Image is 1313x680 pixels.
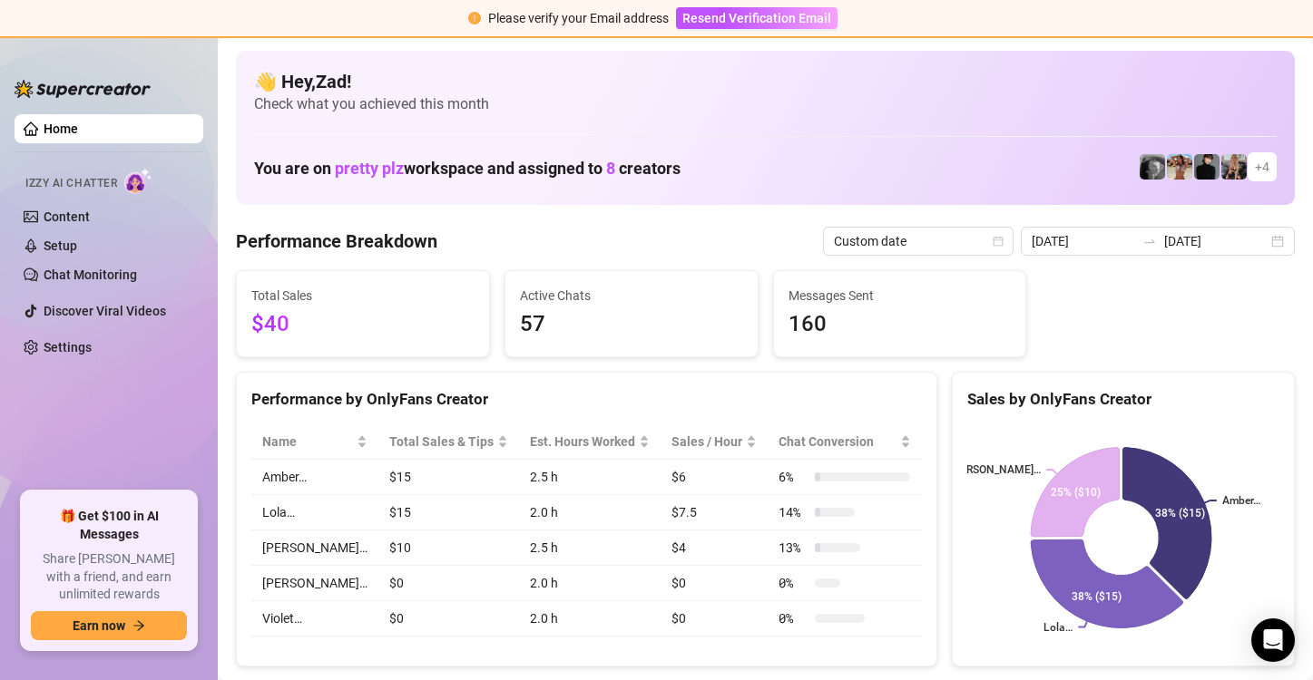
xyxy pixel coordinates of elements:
[661,601,768,636] td: $0
[519,495,661,530] td: 2.0 h
[251,566,378,601] td: [PERSON_NAME]…
[254,69,1277,94] h4: 👋 Hey, Zad !
[967,387,1279,412] div: Sales by OnlyFans Creator
[44,267,137,282] a: Chat Monitoring
[251,495,378,530] td: Lola…
[378,424,519,460] th: Total Sales & Tips
[789,307,1012,342] span: 160
[789,286,1012,306] span: Messages Sent
[488,8,669,28] div: Please verify your Email address
[251,307,475,342] span: $40
[1142,234,1157,248] span: to
[378,566,519,601] td: $0
[779,608,808,628] span: 0 %
[251,286,475,306] span: Total Sales
[779,502,808,522] span: 14 %
[254,94,1277,114] span: Check what you achieved this month
[993,236,1004,247] span: calendar
[251,387,922,412] div: Performance by OnlyFans Creator
[1140,154,1165,180] img: Amber
[378,530,519,566] td: $10
[661,460,768,495] td: $6
[25,175,117,192] span: Izzy AI Chatter
[779,573,808,593] span: 0 %
[124,168,152,194] img: AI Chatter
[1032,231,1135,251] input: Start date
[31,550,187,604] span: Share [PERSON_NAME] with a friend, and earn unlimited rewards
[1255,157,1269,177] span: + 4
[1251,618,1295,662] div: Open Intercom Messenger
[44,238,77,253] a: Setup
[1167,154,1192,180] img: Amber
[661,495,768,530] td: $7.5
[1221,154,1247,180] img: Violet
[251,460,378,495] td: Amber…
[1194,154,1220,180] img: Camille
[251,424,378,460] th: Name
[779,432,896,452] span: Chat Conversion
[661,424,768,460] th: Sales / Hour
[251,530,378,566] td: [PERSON_NAME]…
[606,159,615,178] span: 8
[779,538,808,558] span: 13 %
[1222,494,1260,507] text: Amber…
[520,286,743,306] span: Active Chats
[671,432,742,452] span: Sales / Hour
[132,619,145,632] span: arrow-right
[834,228,1003,255] span: Custom date
[950,463,1041,476] text: [PERSON_NAME]…
[251,601,378,636] td: Violet…
[44,121,78,136] a: Home
[682,11,831,25] span: Resend Verification Email
[15,80,151,98] img: logo-BBDzfeDw.svg
[676,7,838,29] button: Resend Verification Email
[661,566,768,601] td: $0
[44,304,166,318] a: Discover Viral Videos
[31,611,187,640] button: Earn nowarrow-right
[1164,231,1268,251] input: End date
[236,228,437,254] h4: Performance Breakdown
[520,307,743,342] span: 57
[378,601,519,636] td: $0
[468,12,481,24] span: exclamation-circle
[378,495,519,530] td: $15
[661,530,768,566] td: $4
[31,508,187,543] span: 🎁 Get $100 in AI Messages
[779,467,808,487] span: 6 %
[1044,621,1073,634] text: Lola…
[519,530,661,566] td: 2.5 h
[519,566,661,601] td: 2.0 h
[44,209,90,224] a: Content
[254,159,681,179] h1: You are on workspace and assigned to creators
[1142,234,1157,248] span: swap-right
[262,432,353,452] span: Name
[335,159,404,178] span: pretty plz
[44,340,92,355] a: Settings
[768,424,921,460] th: Chat Conversion
[519,601,661,636] td: 2.0 h
[389,432,494,452] span: Total Sales & Tips
[378,460,519,495] td: $15
[530,432,635,452] div: Est. Hours Worked
[519,460,661,495] td: 2.5 h
[73,618,125,633] span: Earn now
